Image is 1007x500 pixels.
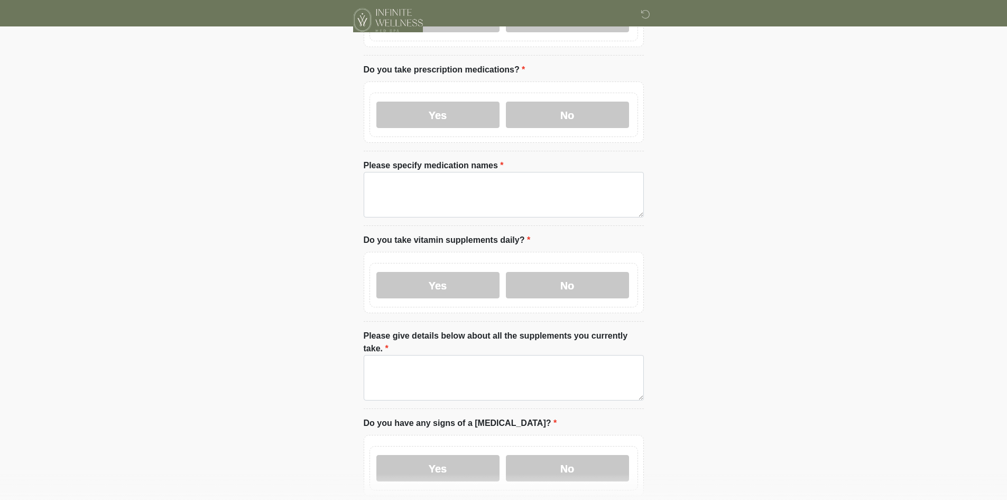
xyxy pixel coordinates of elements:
[364,330,644,355] label: Please give details below about all the supplements you currently take.
[376,272,500,298] label: Yes
[506,272,629,298] label: No
[364,63,525,76] label: Do you take prescription medications?
[364,159,504,172] label: Please specify medication names
[353,8,423,32] img: Infinite Wellness Med Spa Logo
[506,455,629,481] label: No
[364,417,557,430] label: Do you have any signs of a [MEDICAL_DATA]?
[506,102,629,128] label: No
[376,455,500,481] label: Yes
[364,234,531,247] label: Do you take vitamin supplements daily?
[376,102,500,128] label: Yes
